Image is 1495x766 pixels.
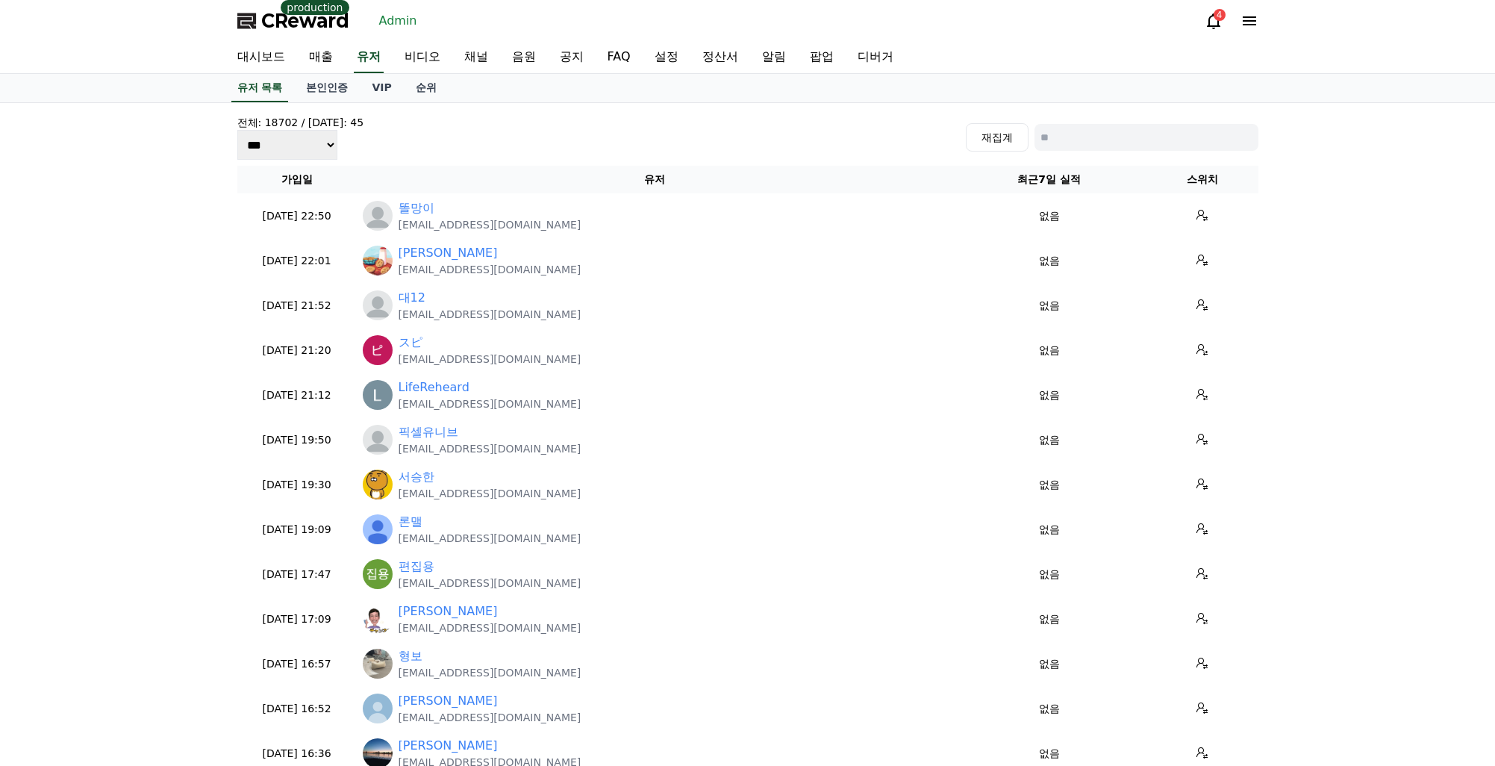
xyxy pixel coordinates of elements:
[958,522,1140,538] p: 없음
[399,441,581,456] p: [EMAIL_ADDRESS][DOMAIN_NAME]
[958,746,1140,762] p: 없음
[399,244,498,262] a: [PERSON_NAME]
[846,42,905,73] a: 디버거
[1205,12,1223,30] a: 4
[243,522,351,538] p: [DATE] 19:09
[363,246,393,275] img: https://lh3.googleusercontent.com/a/ACg8ocLvw6RHTqcUtQCdUjJogIZnCe7eoKDtTfSNtMvD4jLEQ7CpKQPs=s96-c
[958,432,1140,448] p: 없음
[393,42,452,73] a: 비디오
[360,74,403,102] a: VIP
[958,656,1140,672] p: 없음
[237,166,357,193] th: 가입일
[399,620,581,635] p: [EMAIL_ADDRESS][DOMAIN_NAME]
[261,9,349,33] span: CReward
[243,298,351,314] p: [DATE] 21:52
[363,694,393,723] img: http://img1.kakaocdn.net/thumb/R640x640.q70/?fname=http://t1.kakaocdn.net/account_images/default_...
[399,602,498,620] a: [PERSON_NAME]
[399,307,581,322] p: [EMAIL_ADDRESS][DOMAIN_NAME]
[363,604,393,634] img: https://lh3.googleusercontent.com/a/ACg8ocJvi4zTwzGLFGjYjune_UuaIcH0OzeSNhViRRMD6_iKRKLJcd8=s96-c
[243,432,351,448] p: [DATE] 19:50
[237,9,349,33] a: CReward
[231,74,289,102] a: 유저 목록
[363,470,393,499] img: https://lh3.googleusercontent.com/a/ACg8ocI-4z0rMAqvpZIJSJpH2tbvObGlHbC7ziuLb9B-iljDf6ppDXc=s96-c
[363,649,393,679] img: http://k.kakaocdn.net/dn/b1vbP5/btsOXPbp4xX/aSAtf6gzYYATZ8mvW5kkdk/img_640x640.jpg
[363,201,393,231] img: profile_blank.webp
[399,737,498,755] a: [PERSON_NAME]
[399,468,434,486] a: 서승한
[124,496,168,508] span: Messages
[452,42,500,73] a: 채널
[399,262,581,277] p: [EMAIL_ADDRESS][DOMAIN_NAME]
[225,42,297,73] a: 대시보드
[399,647,422,665] a: 형보
[952,166,1146,193] th: 최근7일 실적
[399,558,434,576] a: 편집용
[399,334,422,352] a: スピ
[958,343,1140,358] p: 없음
[363,335,393,365] img: https://lh3.googleusercontent.com/a/ACg8ocLotWeOpqD7OGXS6LK2Of9SLCAz4s-wVvnWhDQFUHkTxsvvDQ=s96-c
[958,298,1140,314] p: 없음
[363,290,393,320] img: profile_blank.webp
[596,42,643,73] a: FAQ
[958,611,1140,627] p: 없음
[243,567,351,582] p: [DATE] 17:47
[958,701,1140,717] p: 없음
[363,559,393,589] img: https://lh3.googleusercontent.com/a/ACg8ocKEHqv00qEIa4gttqWJDbLk4v4p_ziQ4OYmIsE0AxmzLCYxkA=s96-c
[373,9,423,33] a: Admin
[399,665,581,680] p: [EMAIL_ADDRESS][DOMAIN_NAME]
[399,692,498,710] a: [PERSON_NAME]
[243,253,351,269] p: [DATE] 22:01
[643,42,690,73] a: 설정
[1146,166,1258,193] th: 스위치
[1214,9,1226,21] div: 4
[399,576,581,591] p: [EMAIL_ADDRESS][DOMAIN_NAME]
[193,473,287,511] a: Settings
[363,514,393,544] img: https://lh3.googleusercontent.com/a/ACg8ocJsJiY0OPaCWADZPn_ZnIxFbhWDkZDuyLhtATrZ_XmJHD7PCE8=s96-c
[243,746,351,762] p: [DATE] 16:36
[38,496,64,508] span: Home
[243,656,351,672] p: [DATE] 16:57
[243,701,351,717] p: [DATE] 16:52
[357,166,952,193] th: 유저
[354,42,384,73] a: 유저
[966,123,1029,152] button: 재집계
[363,380,393,410] img: https://lh3.googleusercontent.com/a/ACg8ocK7rgOKYjM7YAsBdbW2xYFzYC_tFzb2qRV3y5mwTM2DmEIfXw=s96-c
[958,387,1140,403] p: 없음
[399,531,581,546] p: [EMAIL_ADDRESS][DOMAIN_NAME]
[399,352,581,367] p: [EMAIL_ADDRESS][DOMAIN_NAME]
[297,42,345,73] a: 매출
[243,387,351,403] p: [DATE] 21:12
[237,115,364,130] h4: 전체: 18702 / [DATE]: 45
[243,343,351,358] p: [DATE] 21:20
[243,611,351,627] p: [DATE] 17:09
[399,423,458,441] a: 픽셀유니브
[798,42,846,73] a: 팝업
[690,42,750,73] a: 정산서
[243,208,351,224] p: [DATE] 22:50
[294,74,360,102] a: 본인인증
[958,477,1140,493] p: 없음
[399,396,581,411] p: [EMAIL_ADDRESS][DOMAIN_NAME]
[958,253,1140,269] p: 없음
[363,425,393,455] img: profile_blank.webp
[399,486,581,501] p: [EMAIL_ADDRESS][DOMAIN_NAME]
[404,74,449,102] a: 순위
[399,710,581,725] p: [EMAIL_ADDRESS][DOMAIN_NAME]
[4,473,99,511] a: Home
[399,513,422,531] a: 론맬
[399,199,434,217] a: 똘망이
[221,496,258,508] span: Settings
[99,473,193,511] a: Messages
[500,42,548,73] a: 음원
[958,208,1140,224] p: 없음
[548,42,596,73] a: 공지
[958,567,1140,582] p: 없음
[399,379,469,396] a: LifeReheard
[399,289,425,307] a: 대12
[750,42,798,73] a: 알림
[243,477,351,493] p: [DATE] 19:30
[399,217,581,232] p: [EMAIL_ADDRESS][DOMAIN_NAME]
